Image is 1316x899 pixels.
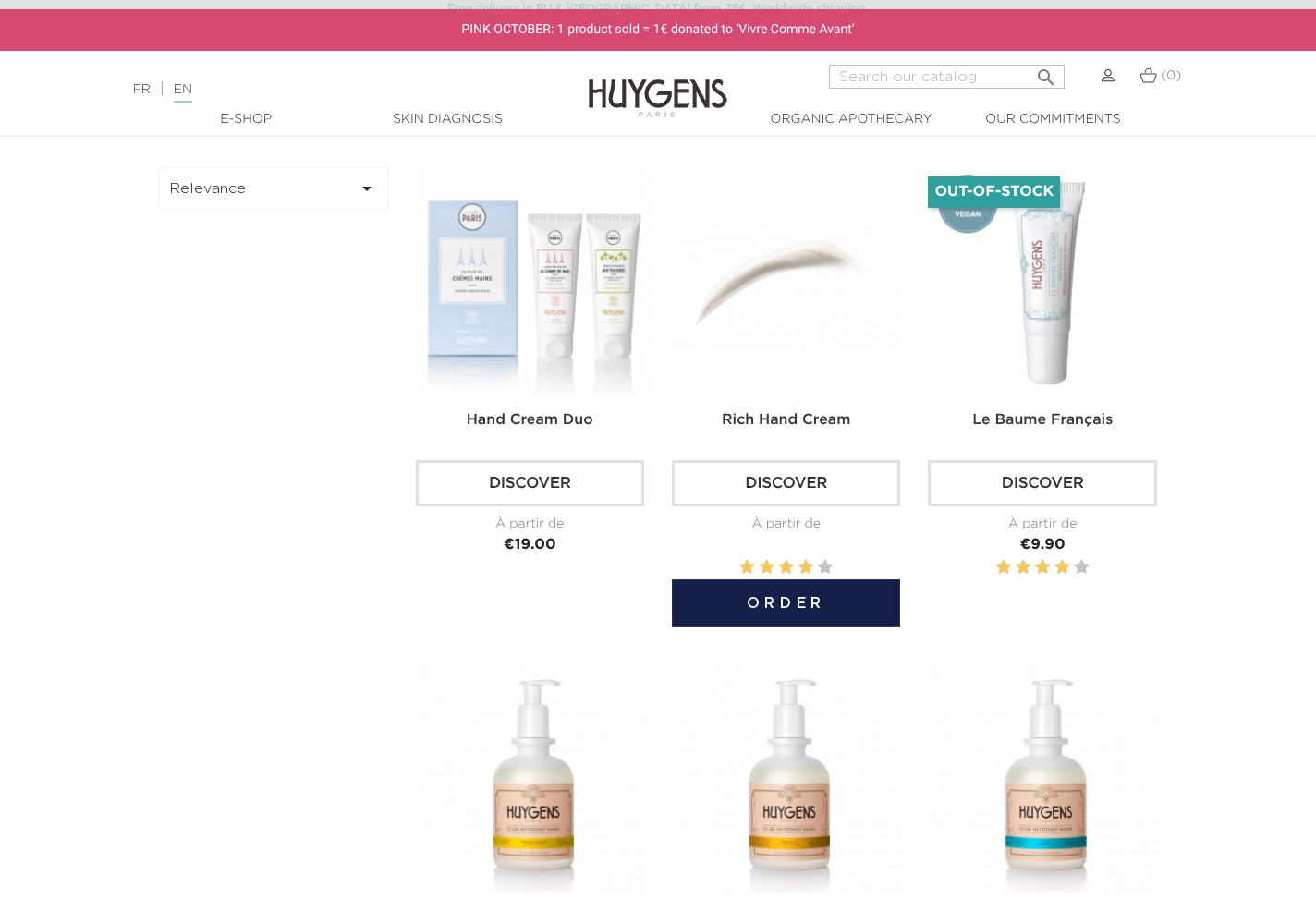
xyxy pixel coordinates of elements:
img: Hand Cream Duo [420,167,648,395]
label: 2 [1016,556,1030,579]
label: 5 [1074,556,1089,579]
a: Discover [928,460,1156,506]
a: EN [174,83,192,103]
input: Search [829,65,1065,89]
a: Discover [416,460,644,506]
a: Le Baume Français [972,413,1113,428]
label: 2 [759,556,774,579]
a: FR [133,83,151,96]
label: 1 [996,556,1011,579]
label: 4 [1054,556,1069,579]
span: (0) [1161,69,1181,82]
div: | [124,79,535,101]
label: 3 [779,556,794,579]
label: 3 [1035,556,1050,579]
a: Organic Apothecary [759,110,944,129]
span: €19.00 [504,538,556,553]
label: 1 [739,556,754,579]
button:  [1030,59,1063,84]
a: Skin Diagnosis [355,110,540,129]
img: Verveine D'Huygens Hand Wash [420,664,648,893]
div: À partir de [416,515,644,534]
button: Order [672,579,900,627]
a: Our commitments [960,110,1145,129]
span: €9.90 [1020,538,1066,553]
img: Huygens [589,49,727,120]
label: 5 [818,556,833,579]
img: Le Baume Français [932,167,1160,395]
a: E-Shop [153,110,338,129]
div: À partir de [672,515,900,534]
i:  [1035,61,1057,83]
button: Relevance [159,167,388,210]
div: À partir de [928,515,1156,534]
i:  [356,177,378,200]
a: Hand Cream Duo [467,413,593,428]
a: Rich Hand Cream [722,413,850,428]
label: 4 [798,556,813,579]
li: Out-of-Stock [928,176,1060,208]
img: Temple Hand Wash [932,664,1160,893]
img: Arbre De Vie Hand Wash [676,664,904,893]
a: Discover [672,460,900,506]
